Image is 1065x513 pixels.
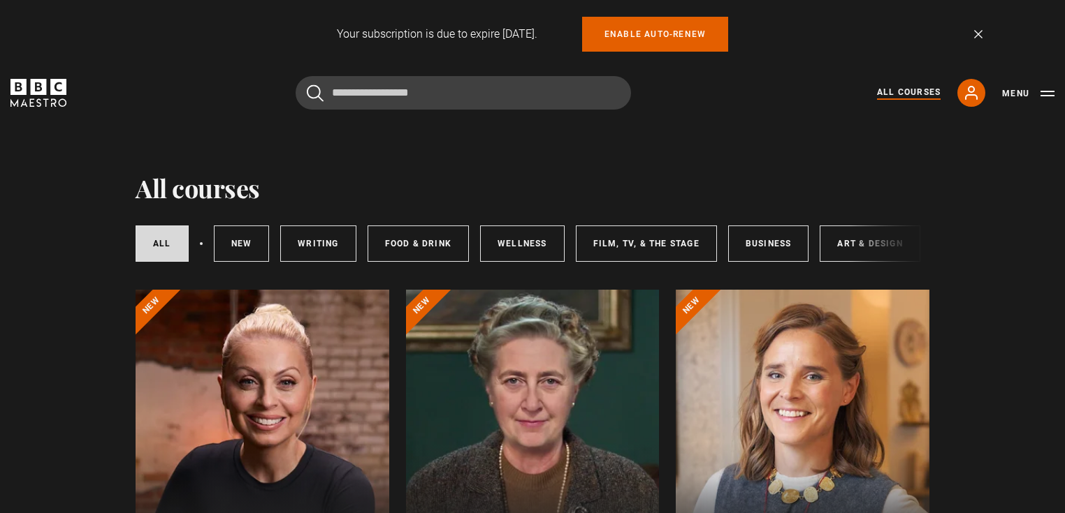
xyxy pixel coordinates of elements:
p: Your subscription is due to expire [DATE]. [337,26,537,43]
a: All Courses [877,86,941,100]
button: Toggle navigation [1002,87,1055,101]
a: Art & Design [820,225,920,262]
a: Wellness [480,225,565,262]
h1: All courses [136,173,260,202]
svg: BBC Maestro [10,79,66,107]
a: New [214,225,270,262]
a: Business [728,225,809,262]
button: Submit the search query [307,84,324,102]
a: Film, TV, & The Stage [576,225,717,262]
a: Enable auto-renew [582,17,728,52]
a: All [136,225,189,262]
a: Writing [280,225,356,262]
a: Food & Drink [368,225,469,262]
input: Search [296,76,631,110]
